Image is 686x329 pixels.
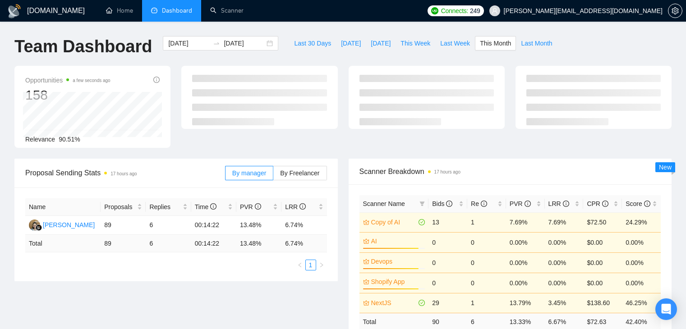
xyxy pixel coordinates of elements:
[240,203,261,210] span: PVR
[341,38,361,48] span: [DATE]
[299,203,306,210] span: info-circle
[644,201,650,207] span: info-circle
[506,273,545,293] td: 0.00%
[583,212,622,232] td: $72.50
[506,212,545,232] td: 7.69%
[428,212,467,232] td: 13
[545,232,584,252] td: 0.00%
[25,235,101,252] td: Total
[467,232,506,252] td: 0
[281,235,327,252] td: 6.74 %
[419,300,425,306] span: check-circle
[289,36,336,50] button: Last 30 Days
[467,293,506,313] td: 1
[432,200,452,207] span: Bids
[104,202,135,212] span: Proposals
[25,87,110,104] div: 158
[236,216,281,235] td: 13.48%
[492,8,498,14] span: user
[153,77,160,83] span: info-circle
[213,40,220,47] span: swap-right
[396,36,435,50] button: This Week
[146,216,191,235] td: 6
[583,293,622,313] td: $138.60
[471,200,487,207] span: Re
[149,202,180,212] span: Replies
[371,256,424,266] a: Devops
[25,167,225,178] span: Proposal Sending Stats
[285,203,306,210] span: LRR
[295,260,305,270] button: left
[622,232,661,252] td: 0.00%
[545,212,584,232] td: 7.69%
[281,216,327,235] td: 6.74%
[25,198,101,216] th: Name
[545,293,584,313] td: 3.45%
[626,200,650,207] span: Score
[162,7,192,14] span: Dashboard
[363,219,369,225] span: crown
[506,252,545,273] td: 0.00%
[316,260,327,270] li: Next Page
[659,164,672,171] span: New
[213,40,220,47] span: to
[622,293,661,313] td: 46.25%
[363,200,405,207] span: Scanner Name
[480,38,511,48] span: This Month
[548,200,569,207] span: LRR
[510,200,531,207] span: PVR
[25,136,55,143] span: Relevance
[371,298,417,308] a: NextJS
[428,273,467,293] td: 0
[587,200,608,207] span: CPR
[419,201,425,206] span: filter
[319,262,324,268] span: right
[446,201,452,207] span: info-circle
[506,232,545,252] td: 0.00%
[191,216,236,235] td: 00:14:22
[363,279,369,285] span: crown
[467,212,506,232] td: 1
[434,169,460,174] time: 17 hours ago
[467,273,506,293] td: 0
[232,169,266,177] span: By manager
[7,4,22,18] img: logo
[195,203,216,210] span: Time
[191,235,236,252] td: 00:14:22
[336,36,366,50] button: [DATE]
[210,203,216,210] span: info-circle
[401,38,430,48] span: This Week
[363,238,369,244] span: crown
[101,235,146,252] td: 89
[297,262,303,268] span: left
[371,277,424,287] a: Shopify App
[525,201,531,207] span: info-circle
[305,260,316,270] li: 1
[280,169,319,177] span: By Freelancer
[428,293,467,313] td: 29
[428,232,467,252] td: 0
[59,136,80,143] span: 90.51%
[431,7,438,14] img: upwork-logo.png
[295,260,305,270] li: Previous Page
[583,273,622,293] td: $0.00
[371,236,424,246] a: AI
[363,258,369,265] span: crown
[622,252,661,273] td: 0.00%
[419,219,425,225] span: check-circle
[506,293,545,313] td: 13.79%
[363,300,369,306] span: crown
[481,201,487,207] span: info-circle
[294,38,331,48] span: Last 30 Days
[366,36,396,50] button: [DATE]
[146,235,191,252] td: 6
[43,220,95,230] div: [PERSON_NAME]
[622,212,661,232] td: 24.29%
[224,38,265,48] input: End date
[435,36,475,50] button: Last Week
[583,252,622,273] td: $0.00
[475,36,516,50] button: This Month
[29,221,95,228] a: ES[PERSON_NAME]
[210,7,244,14] a: searchScanner
[255,203,261,210] span: info-circle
